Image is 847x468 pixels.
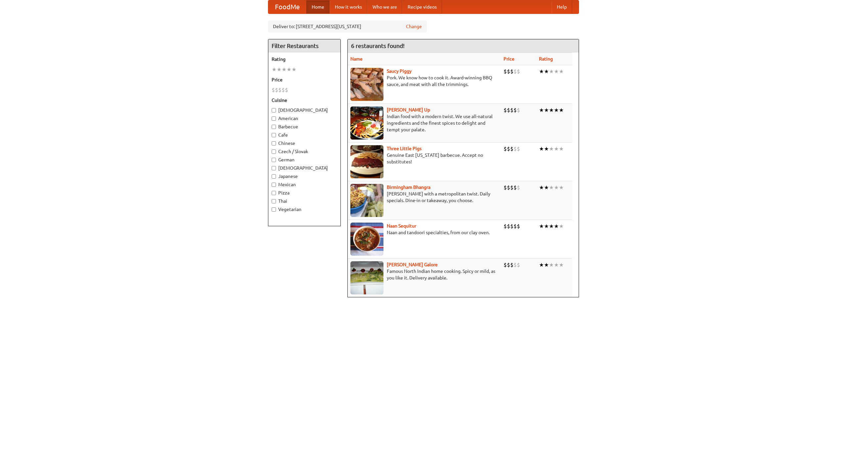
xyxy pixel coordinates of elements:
[272,148,337,155] label: Czech / Slovak
[387,262,438,267] a: [PERSON_NAME] Galore
[387,68,412,74] a: Saucy Piggy
[272,140,337,147] label: Chinese
[549,68,554,75] li: ★
[350,74,498,88] p: Pork. We know how to cook it. Award-winning BBQ sauce, and meat with all the trimmings.
[272,66,277,73] li: ★
[367,0,402,14] a: Who we are
[539,223,544,230] li: ★
[513,184,517,191] li: $
[282,66,287,73] li: ★
[330,0,367,14] a: How it works
[272,173,337,180] label: Japanese
[544,223,549,230] li: ★
[350,223,383,256] img: naansequitur.jpg
[387,185,430,190] b: Birmingham Bhangra
[350,191,498,204] p: [PERSON_NAME] with a metropolitan twist. Daily specials. Dine-in or takeaway, you choose.
[272,56,337,63] h5: Rating
[544,145,549,152] li: ★
[549,261,554,269] li: ★
[272,76,337,83] h5: Price
[544,261,549,269] li: ★
[507,145,510,152] li: $
[282,86,285,94] li: $
[272,207,276,212] input: Vegetarian
[350,152,498,165] p: Genuine East [US_STATE] barbecue. Accept no substitutes!
[350,145,383,178] img: littlepigs.jpg
[278,86,282,94] li: $
[387,146,422,151] a: Three Little Pigs
[272,133,276,137] input: Cafe
[544,68,549,75] li: ★
[504,68,507,75] li: $
[402,0,442,14] a: Recipe videos
[285,86,288,94] li: $
[350,113,498,133] p: Indian food with a modern twist. We use all-natural ingredients and the finest spices to delight ...
[507,68,510,75] li: $
[554,106,559,114] li: ★
[559,145,564,152] li: ★
[350,56,363,62] a: Name
[559,261,564,269] li: ★
[272,198,337,204] label: Thai
[272,97,337,104] h5: Cuisine
[554,184,559,191] li: ★
[504,184,507,191] li: $
[350,68,383,101] img: saucy.jpg
[549,223,554,230] li: ★
[510,223,513,230] li: $
[510,261,513,269] li: $
[275,86,278,94] li: $
[513,261,517,269] li: $
[504,223,507,230] li: $
[554,261,559,269] li: ★
[507,184,510,191] li: $
[517,68,520,75] li: $
[306,0,330,14] a: Home
[517,223,520,230] li: $
[272,166,276,170] input: [DEMOGRAPHIC_DATA]
[272,141,276,146] input: Chinese
[510,184,513,191] li: $
[517,184,520,191] li: $
[507,223,510,230] li: $
[287,66,291,73] li: ★
[559,106,564,114] li: ★
[549,145,554,152] li: ★
[350,106,383,140] img: curryup.jpg
[272,158,276,162] input: German
[544,106,549,114] li: ★
[510,106,513,114] li: $
[272,156,337,163] label: German
[504,261,507,269] li: $
[513,223,517,230] li: $
[272,116,276,121] input: American
[559,184,564,191] li: ★
[272,108,276,112] input: [DEMOGRAPHIC_DATA]
[272,199,276,203] input: Thai
[517,261,520,269] li: $
[277,66,282,73] li: ★
[559,223,564,230] li: ★
[350,268,498,281] p: Famous North Indian home cooking. Spicy or mild, as you like it. Delivery available.
[510,145,513,152] li: $
[272,115,337,122] label: American
[350,261,383,294] img: currygalore.jpg
[268,21,427,32] div: Deliver to: [STREET_ADDRESS][US_STATE]
[272,181,337,188] label: Mexican
[513,106,517,114] li: $
[406,23,422,30] a: Change
[510,68,513,75] li: $
[539,261,544,269] li: ★
[291,66,296,73] li: ★
[539,106,544,114] li: ★
[272,132,337,138] label: Cafe
[539,145,544,152] li: ★
[350,184,383,217] img: bhangra.jpg
[504,106,507,114] li: $
[513,68,517,75] li: $
[549,184,554,191] li: ★
[554,145,559,152] li: ★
